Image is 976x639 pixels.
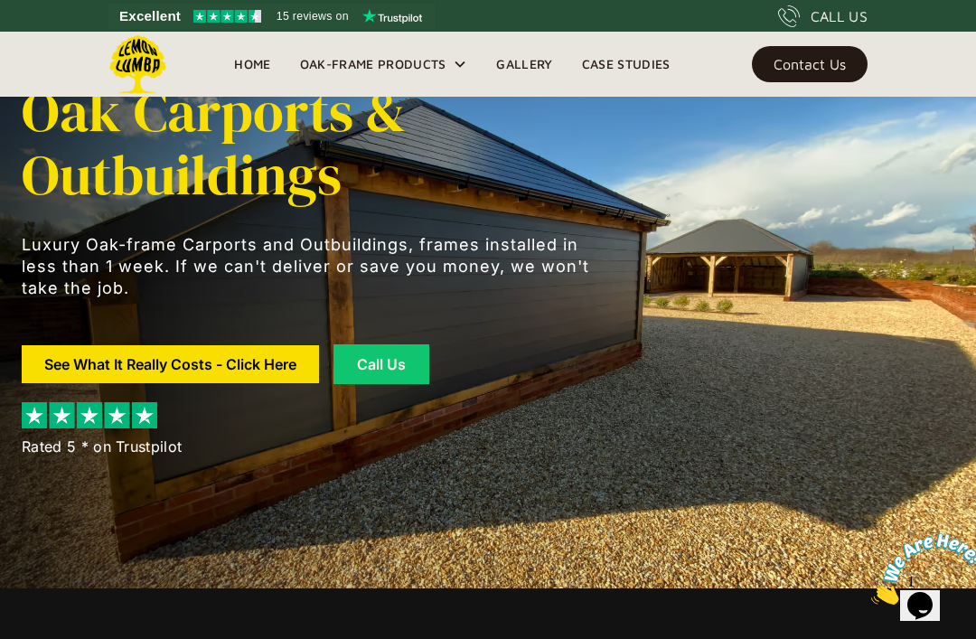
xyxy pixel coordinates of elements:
[811,5,868,27] div: CALL US
[778,5,868,27] a: CALL US
[193,10,261,23] img: Trustpilot 4.5 stars
[22,80,600,207] h1: Oak Carports & Outbuildings
[7,7,119,79] img: Chat attention grabber
[220,51,285,78] a: Home
[286,32,483,97] div: Oak-Frame Products
[864,526,976,612] iframe: chat widget
[119,5,181,27] span: Excellent
[277,5,349,27] span: 15 reviews on
[22,234,600,299] p: Luxury Oak-frame Carports and Outbuildings, frames installed in less than 1 week. If we can't del...
[108,4,435,29] a: See Lemon Lumba reviews on Trustpilot
[356,357,407,371] div: Call Us
[22,436,182,457] div: Rated 5 * on Trustpilot
[362,9,422,23] img: Trustpilot logo
[568,51,685,78] a: Case Studies
[752,46,868,82] a: Contact Us
[300,53,446,75] div: Oak-Frame Products
[22,345,319,383] a: See What It Really Costs - Click Here
[333,344,429,384] a: Call Us
[482,51,567,78] a: Gallery
[774,58,846,70] div: Contact Us
[7,7,14,23] span: 1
